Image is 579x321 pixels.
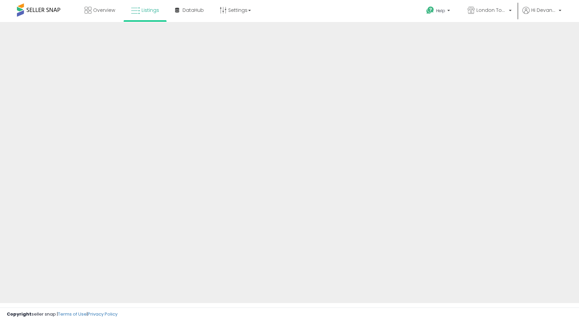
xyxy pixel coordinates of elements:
span: Listings [142,7,159,14]
i: Get Help [426,6,434,15]
span: DataHub [183,7,204,14]
a: Help [421,1,457,22]
span: Help [436,8,445,14]
span: Hi Devante [531,7,557,14]
span: Overview [93,7,115,14]
a: Hi Devante [522,7,561,22]
span: London Town LLC [476,7,507,14]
